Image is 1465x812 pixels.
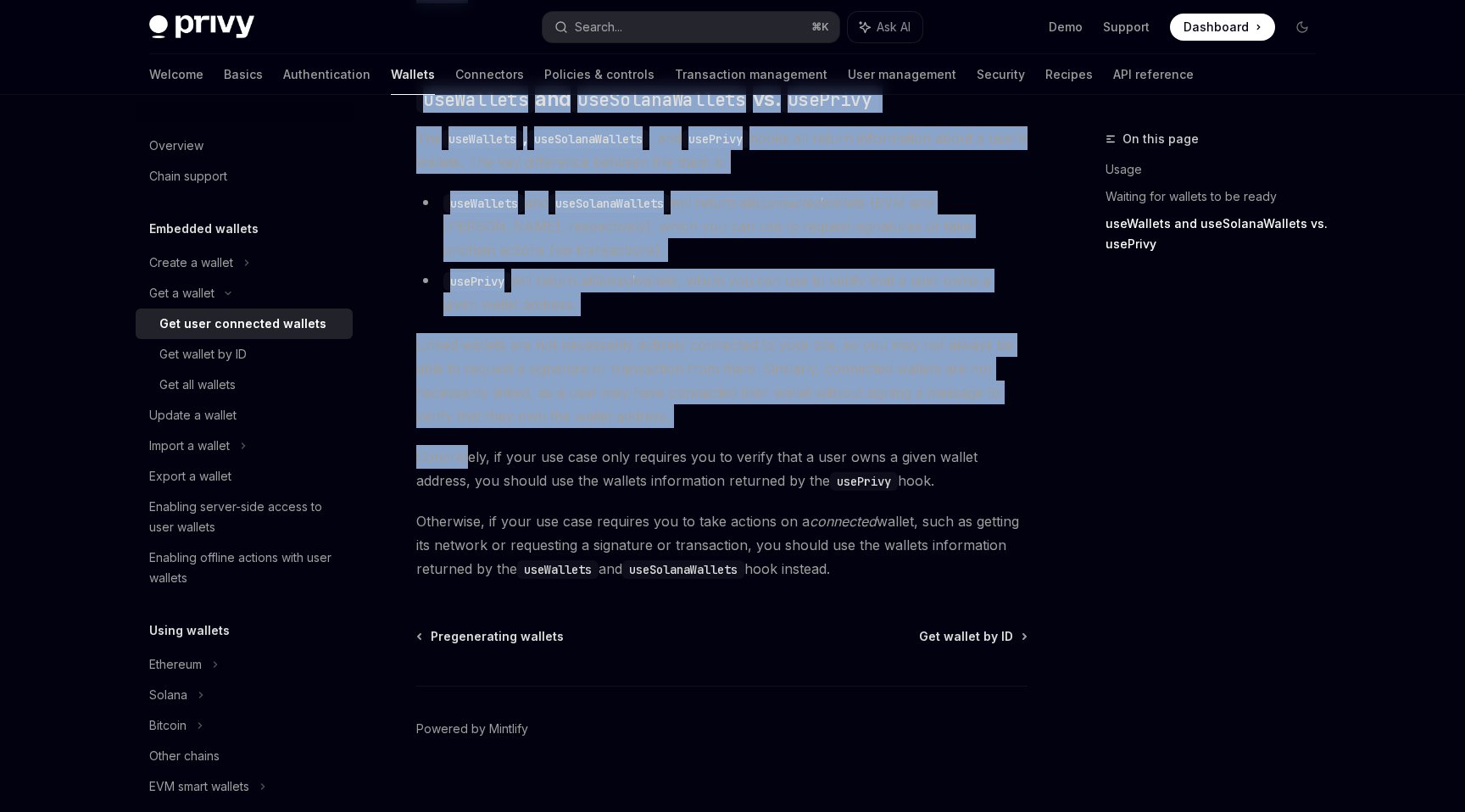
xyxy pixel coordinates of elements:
a: Pregenerating wallets [418,628,564,645]
span: Ask AI [877,19,911,36]
a: Welcome [149,54,203,95]
code: usePrivy [781,86,878,113]
a: Security [977,54,1025,95]
a: User management [848,54,956,95]
span: Concretely, if your use case only requires you to verify that a user owns a given wallet address,... [416,445,1028,492]
span: ⌘ K [811,20,829,34]
a: API reference [1113,54,1194,95]
button: Toggle dark mode [1289,14,1316,41]
code: useSolanaWallets [549,194,671,213]
span: Pregenerating wallets [431,628,564,645]
div: Get wallet by ID [159,344,247,364]
code: useWallets [443,194,525,213]
div: Export a wallet [149,466,231,487]
span: Get wallet by ID [919,628,1013,645]
em: connected [755,194,822,211]
a: Support [1103,19,1150,36]
a: Dashboard [1170,14,1275,41]
button: Ask AI [848,12,922,42]
a: useWallets and useSolanaWallets vs. usePrivy [1106,210,1329,258]
code: useSolanaWallets [571,86,752,113]
li: will return all wallets, which you can use to verify that a user owns a given wallet address. [416,269,1028,316]
code: useWallets [517,560,599,579]
span: The , and hooks all return information about a user’s wallets. The key difference between the the... [416,126,1028,174]
div: Chain support [149,166,227,186]
strong: , [442,130,649,147]
code: usePrivy [443,272,511,291]
h5: Using wallets [149,620,230,641]
h5: Embedded wallets [149,219,259,239]
a: Chain support [136,161,353,192]
code: useSolanaWallets [527,130,649,148]
li: and will return all wallets (EVM and [PERSON_NAME], respectively), which you can use to request s... [416,191,1028,262]
div: Search... [575,17,622,37]
a: Overview [136,131,353,161]
a: Policies & controls [544,54,655,95]
a: Other chains [136,741,353,771]
div: Update a wallet [149,405,237,425]
div: Get a wallet [149,283,214,303]
a: Enabling server-side access to user wallets [136,492,353,542]
div: Import a wallet [149,436,230,456]
a: Basics [224,54,263,95]
div: Get all wallets [159,375,236,395]
div: Create a wallet [149,253,233,273]
a: Transaction management [675,54,827,95]
a: Get wallet by ID [136,339,353,370]
a: Waiting for wallets to be ready [1106,183,1329,210]
div: Enabling offline actions with user wallets [149,548,343,588]
a: Export a wallet [136,461,353,492]
code: useSolanaWallets [622,560,744,579]
code: usePrivy [682,130,749,148]
div: Ethereum [149,654,202,675]
span: On this page [1122,129,1199,149]
img: dark logo [149,15,254,39]
button: Search...⌘K [543,12,839,42]
a: Recipes [1045,54,1093,95]
code: useWallets [442,130,523,148]
a: Enabling offline actions with user wallets [136,542,353,593]
a: Demo [1049,19,1083,36]
a: Get all wallets [136,370,353,400]
a: Powered by Mintlify [416,720,528,737]
div: Solana [149,685,187,705]
div: Overview [149,136,203,156]
a: Update a wallet [136,400,353,431]
span: and vs. [416,86,878,113]
span: Dashboard [1184,19,1249,36]
code: useWallets [416,86,535,113]
div: Bitcoin [149,715,187,736]
span: Otherwise, if your use case requires you to take actions on a wallet, such as getting its network... [416,509,1028,581]
a: Usage [1106,156,1329,183]
a: Authentication [283,54,370,95]
div: EVM smart wallets [149,776,249,797]
div: Get user connected wallets [159,314,326,334]
div: Enabling server-side access to user wallets [149,497,343,537]
code: usePrivy [830,472,898,491]
div: Other chains [149,746,220,766]
a: Wallets [391,54,435,95]
a: Connectors [455,54,524,95]
a: Get wallet by ID [919,628,1026,645]
em: connected [810,513,877,530]
a: Get user connected wallets [136,309,353,339]
em: linked [595,272,633,289]
span: Linked wallets are not necessarily actively connected to your site, so you may not always be able... [416,333,1028,428]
